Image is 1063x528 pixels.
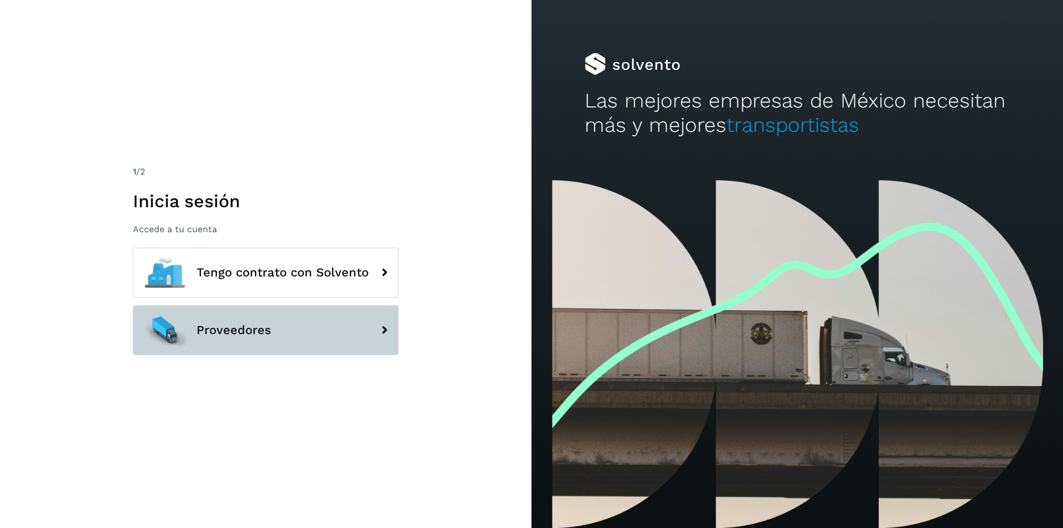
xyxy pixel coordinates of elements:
[197,266,369,279] span: Tengo contrato con Solvento
[726,113,859,137] span: transportistas
[133,191,399,212] h1: Inicia sesión
[585,89,1010,138] h2: Las mejores empresas de México necesitan más y mejores
[133,305,399,355] button: Proveedores
[133,248,399,298] button: Tengo contrato con Solvento
[133,224,399,234] p: Accede a tu cuenta
[133,166,136,177] span: 1
[197,324,271,337] span: Proveedores
[133,165,399,178] div: /2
